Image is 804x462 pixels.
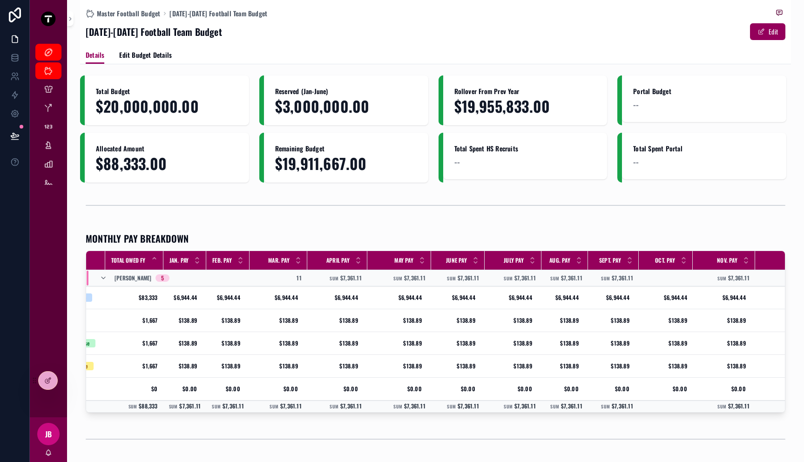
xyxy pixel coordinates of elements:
span: $138.89 [259,362,298,370]
span: $138.89 [644,362,687,370]
span: $138.89 [702,340,746,347]
span: $6,944.44 [317,294,358,301]
span: $7,361.11 [404,274,426,282]
span: -- [454,155,460,168]
small: Sum [330,403,338,410]
span: Portal Budget [633,87,775,96]
span: Details [86,50,104,60]
span: Remaining Budget [275,144,417,153]
span: JB [45,428,52,440]
span: $7,361.11 [561,402,582,410]
small: Sum [393,403,402,410]
span: $138.89 [597,362,629,370]
span: -- [633,155,639,168]
span: Master Football Budget [97,9,160,18]
span: $0.00 [644,385,687,393]
small: Sum [330,275,338,282]
span: $138.89 [494,362,532,370]
span: $7,361.11 [612,274,633,282]
span: $6,944.44 [702,294,746,301]
span: $138.89 [551,362,579,370]
span: Sept. Pay [599,257,621,264]
span: $138.89 [317,340,358,347]
span: $6,944.44 [551,294,579,301]
span: $1,667 [111,340,158,347]
span: $138.89 [597,317,629,324]
span: Oct. Pay [655,257,675,264]
small: Sum [447,403,456,410]
span: $20,000,000.00 [96,98,238,114]
span: $0.00 [377,385,422,393]
small: Sum [550,275,559,282]
span: $0.00 [494,385,532,393]
a: Edit Budget Details [119,47,172,65]
span: $6,944.44 [377,294,422,301]
span: $6,944.44 [440,294,475,301]
span: $0.00 [702,385,746,393]
span: $7,361.11 [179,402,201,410]
span: $83,333 [111,294,158,301]
span: $6,944.44 [173,294,197,301]
span: Total Spent Portal [633,144,775,153]
span: $138.89 [494,340,532,347]
span: $6,944.44 [259,294,298,301]
a: [DATE]-[DATE] Football Team Budget [169,9,267,18]
div: 5 [161,274,164,282]
span: $138.89 [377,317,422,324]
span: Jan. Pay [169,257,189,264]
span: $7,361.11 [223,402,244,410]
small: Sum [270,403,278,410]
small: Sum [504,275,513,282]
small: Sum [504,403,513,410]
h1: MONTHLY PAY BREAKDOWN [86,232,189,245]
span: -- [633,98,639,111]
span: Feb. Pay [212,257,232,264]
span: $138.89 [551,317,579,324]
span: $7,361.11 [280,402,302,410]
span: Edit Budget Details [119,50,172,60]
span: $0.00 [216,385,240,393]
span: $138.89 [494,317,532,324]
span: $7,361.11 [728,274,750,282]
span: $138.89 [377,340,422,347]
span: $138.89 [644,340,687,347]
a: Master Football Budget [86,9,160,18]
span: $0.00 [173,385,197,393]
span: Rollover From Prev Year [454,87,596,96]
span: $138.89 [597,340,629,347]
h1: [DATE]-[DATE] Football Team Budget [86,25,222,38]
span: $0.00 [551,385,579,393]
span: $1,667 [111,317,158,324]
span: May Pay [394,257,413,264]
span: $138.89 [440,340,475,347]
span: Aug. Pay [549,257,570,264]
span: $7,361.11 [612,402,633,410]
span: $138.89 [317,317,358,324]
span: $138.89 [216,340,240,347]
span: $0.00 [440,385,475,393]
div: scrollable content [30,37,67,203]
span: June Pay [446,257,467,264]
span: $0 [111,385,158,393]
span: $7,361.11 [728,402,750,410]
span: $88,333.00 [96,155,238,171]
span: Reserved (Jan-June) [275,87,417,96]
small: Sum [212,403,221,410]
span: $6,944.44 [644,294,687,301]
span: $7,361.11 [458,402,479,410]
span: $3,000,000.00 [275,98,417,114]
span: $6,944.44 [597,294,629,301]
span: $6,944.44 [216,294,240,301]
span: $138.89 [259,340,298,347]
a: Details [86,47,104,64]
span: Total Spent HS Recruits [454,144,596,153]
span: $138.89 [440,317,475,324]
span: $138.89 [702,317,746,324]
span: $7,361.11 [404,402,426,410]
span: $138.89 [702,362,746,370]
span: April Pay [326,257,350,264]
span: $138.89 [259,317,298,324]
span: $0.00 [259,385,298,393]
span: $138.89 [377,362,422,370]
span: $88,333 [139,402,157,410]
